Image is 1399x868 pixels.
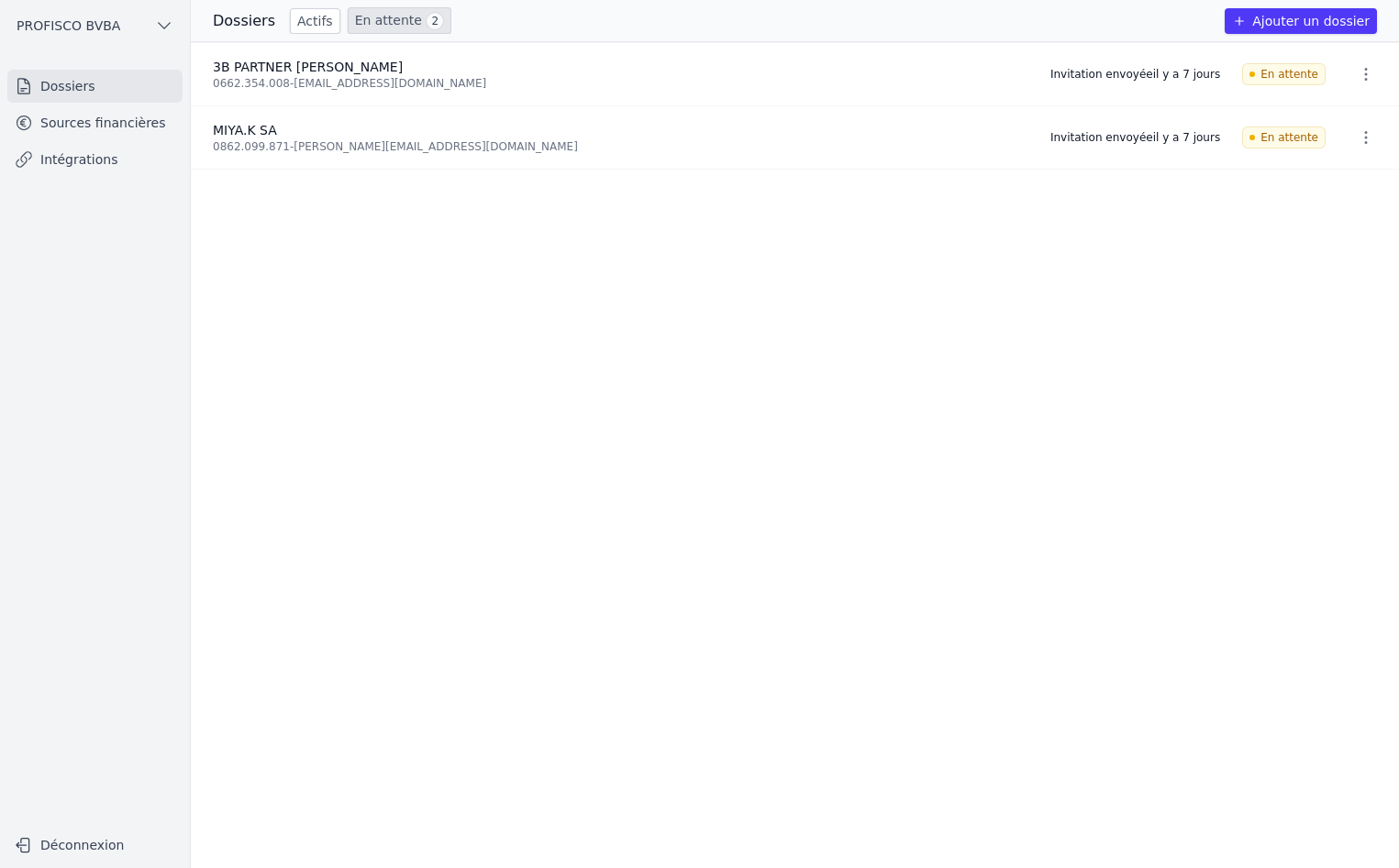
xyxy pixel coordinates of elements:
a: Dossiers [7,70,183,103]
span: En attente [1242,63,1326,85]
button: Déconnexion [7,830,183,860]
div: 0862.099.871 - [PERSON_NAME][EMAIL_ADDRESS][DOMAIN_NAME] [213,139,1028,154]
div: 0662.354.008 - [EMAIL_ADDRESS][DOMAIN_NAME] [213,76,1028,91]
button: Ajouter un dossier [1225,8,1377,34]
div: Invitation envoyée il y a 7 jours [1050,130,1220,145]
span: 2 [426,12,444,30]
a: Actifs [290,8,340,34]
h3: Dossiers [213,10,275,32]
span: En attente [1242,126,1326,148]
a: Sources financières [7,106,183,139]
div: Invitation envoyée il y a 7 jours [1050,67,1220,82]
a: Intégrations [7,143,183,176]
span: 3B PARTNER [PERSON_NAME] [213,60,403,74]
a: En attente 2 [348,7,451,34]
button: PROFISCO BVBA [7,11,183,40]
span: PROFISCO BVBA [17,16,120,35]
span: MIYA.K SA [213,123,277,137]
